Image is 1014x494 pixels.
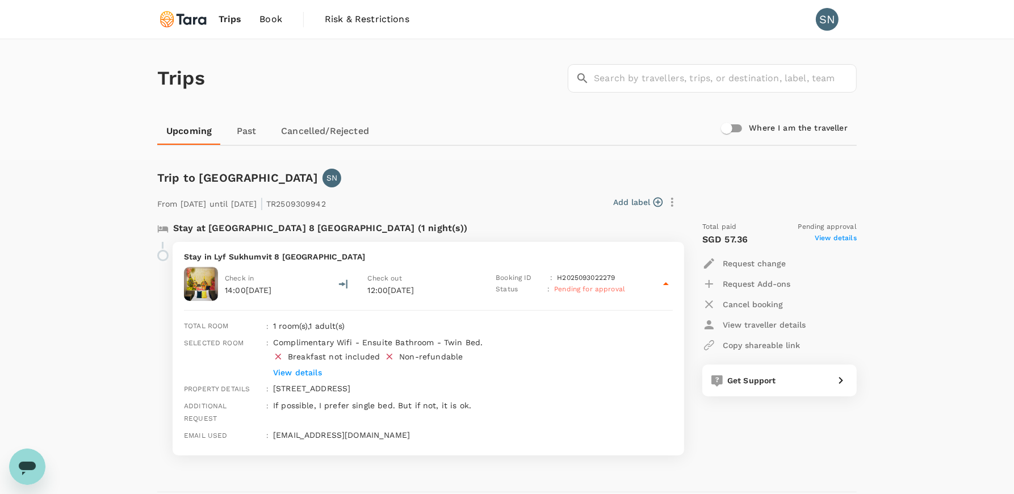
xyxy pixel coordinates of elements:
span: Selected room [184,339,244,347]
img: Lyf Sukhumvit 8 Bangkok [184,267,218,301]
p: View traveller details [723,319,806,330]
div: SN [816,8,839,31]
p: From [DATE] until [DATE] TR2509309942 [157,192,326,212]
p: : [550,273,552,284]
a: Upcoming [157,118,221,145]
span: Get Support [727,376,776,385]
span: | [260,195,263,211]
p: If possible, I prefer single bed. But if not, it is ok. [273,400,673,411]
h6: Trip to [GEOGRAPHIC_DATA] [157,169,318,187]
p: Request Add-ons [723,278,790,290]
span: Pending approval [798,221,857,233]
button: Request Add-ons [702,274,790,294]
p: Copy shareable link [723,340,800,351]
p: SGD 57.36 [702,233,748,246]
p: Cancel booking [723,299,783,310]
span: : [266,339,269,347]
p: Booking ID [496,273,546,284]
p: Complimentary Wifi - Ensuite Bathroom - Twin Bed. [273,337,639,348]
h6: Where I am the traveller [749,122,848,135]
p: 14:00[DATE] [225,284,272,296]
span: Pending for approval [554,285,625,293]
span: Additional request [184,402,227,422]
div: Breakfast not included [288,351,380,362]
span: View details [815,233,857,246]
p: [EMAIL_ADDRESS][DOMAIN_NAME] [273,429,673,441]
span: : [266,432,269,439]
h1: Trips [157,39,205,118]
span: : [266,402,269,410]
span: Total room [184,322,229,330]
span: Book [259,12,282,26]
span: Trips [219,12,242,26]
span: : [266,323,269,330]
a: Past [221,118,272,145]
p: : [547,284,550,295]
p: Stay at [GEOGRAPHIC_DATA] 8 [GEOGRAPHIC_DATA] (1 night(s)) [173,221,468,235]
p: Stay in Lyf Sukhumvit 8 [GEOGRAPHIC_DATA] [184,251,673,262]
p: View details [273,367,639,378]
span: Check out [368,274,402,282]
span: 1 room(s) , 1 adult(s) [273,321,345,330]
a: Cancelled/Rejected [272,118,378,145]
button: Cancel booking [702,294,783,315]
img: Tara Climate Ltd [157,7,209,32]
p: SN [326,172,337,183]
button: Add label [613,196,663,208]
span: Email used [184,432,228,439]
p: [STREET_ADDRESS] [273,383,673,394]
input: Search by travellers, trips, or destination, label, team [594,64,857,93]
button: Request change [702,253,786,274]
span: Property details [184,385,250,393]
iframe: Button to launch messaging window [9,449,45,485]
p: 12:00[DATE] [368,284,476,296]
p: Status [496,284,543,295]
div: Non-refundable [399,351,463,362]
span: Total paid [702,221,737,233]
button: View traveller details [702,315,806,335]
p: H2025093022279 [557,273,615,284]
span: Risk & Restrictions [325,12,409,26]
span: Check in [225,274,254,282]
button: Copy shareable link [702,335,800,355]
p: Request change [723,258,786,269]
span: : [266,385,269,393]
